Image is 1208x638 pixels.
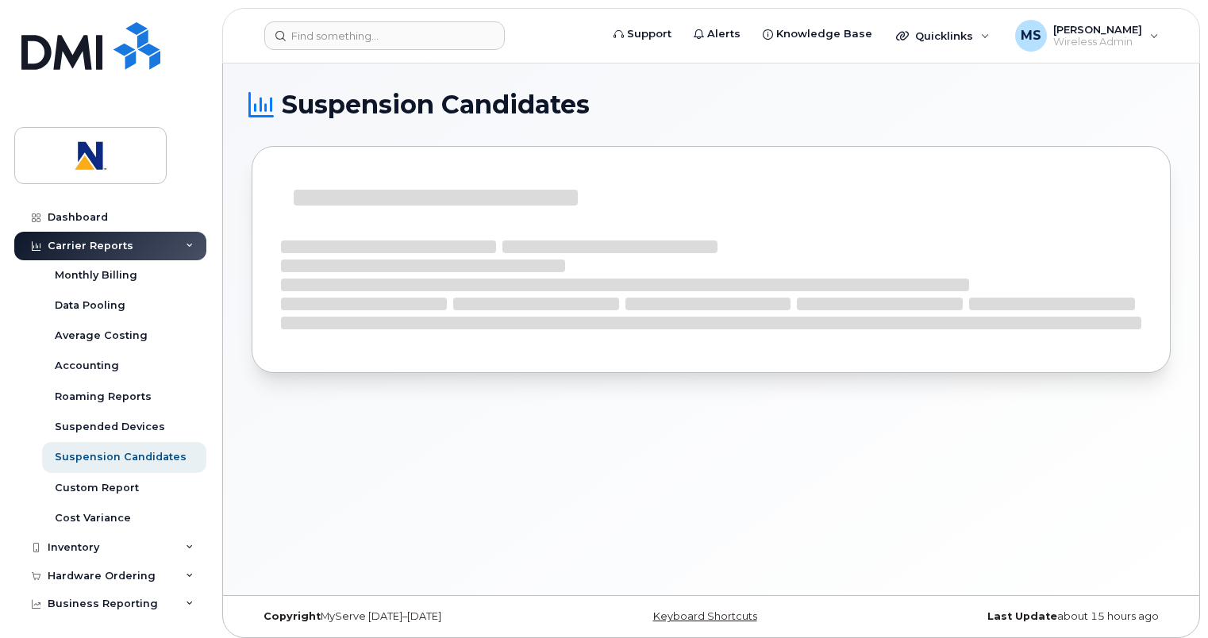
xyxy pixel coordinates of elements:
span: Suspension Candidates [282,93,590,117]
strong: Last Update [987,610,1057,622]
strong: Copyright [264,610,321,622]
a: Keyboard Shortcuts [653,610,757,622]
div: MyServe [DATE]–[DATE] [252,610,558,623]
div: about 15 hours ago [864,610,1171,623]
